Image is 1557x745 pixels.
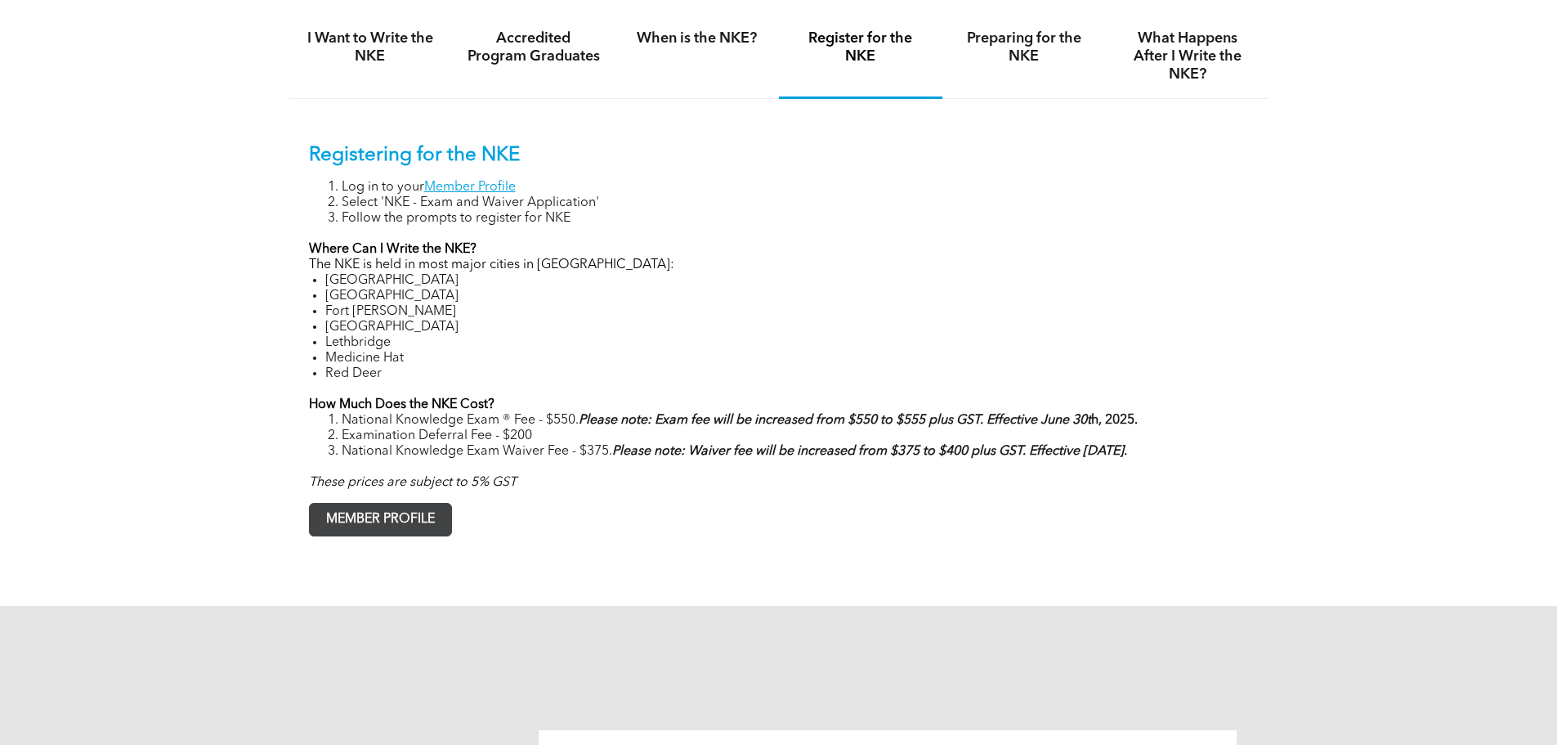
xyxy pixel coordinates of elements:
h4: Register for the NKE [794,29,928,65]
strong: Where Can I Write the NKE? [309,243,476,256]
h4: Preparing for the NKE [957,29,1091,65]
li: Fort [PERSON_NAME] [325,304,1249,320]
em: These prices are subject to 5% GST [309,476,517,489]
li: Log in to your [342,180,1249,195]
li: Medicine Hat [325,351,1249,366]
strong: How Much Does the NKE Cost? [309,398,494,411]
p: Registering for the NKE [309,144,1249,168]
li: Select 'NKE - Exam and Waiver Application' [342,195,1249,211]
li: [GEOGRAPHIC_DATA] [325,320,1249,335]
li: National Knowledge Exam Waiver Fee - $375. [342,444,1249,460]
h4: Accredited Program Graduates [467,29,601,65]
li: Lethbridge [325,335,1249,351]
strong: h, 2025. [579,414,1138,427]
li: [GEOGRAPHIC_DATA] [325,273,1249,289]
span: MEMBER PROFILE [310,504,451,536]
h4: When is the NKE? [630,29,764,47]
em: Please note: Exam fee will be increased from $550 to $555 plus GST. Effective June 30t [579,414,1091,427]
p: The NKE is held in most major cities in [GEOGRAPHIC_DATA]: [309,258,1249,273]
li: Red Deer [325,366,1249,382]
li: Follow the prompts to register for NKE [342,211,1249,227]
a: MEMBER PROFILE [309,503,452,536]
a: Member Profile [424,181,516,194]
li: [GEOGRAPHIC_DATA] [325,289,1249,304]
strong: Please note: Waiver fee will be increased from $375 to $400 plus GST. Effective [DATE]. [612,445,1127,458]
li: Examination Deferral Fee - $200 [342,429,1249,444]
li: National Knowledge Exam ® Fee - $550. [342,413,1249,429]
h4: I Want to Write the NKE [303,29,437,65]
h4: What Happens After I Write the NKE? [1121,29,1255,83]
